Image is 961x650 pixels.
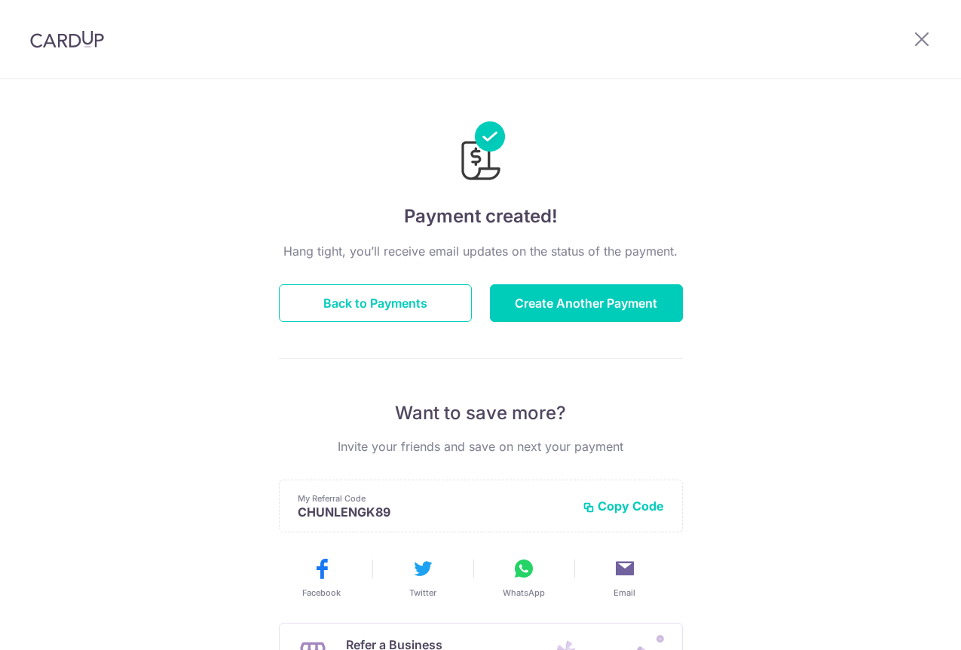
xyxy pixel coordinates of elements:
button: Facebook [277,556,366,599]
button: Email [580,556,669,599]
p: My Referral Code [298,492,571,504]
img: CardUp [30,30,104,48]
p: CHUNLENGK89 [298,504,571,520]
p: Hang tight, you’ll receive email updates on the status of the payment. [279,242,683,260]
span: Email [614,587,635,599]
p: Invite your friends and save on next your payment [279,437,683,455]
span: Facebook [302,587,341,599]
p: Want to save more? [279,401,683,425]
span: WhatsApp [503,587,545,599]
img: Payments [457,121,505,185]
h4: Payment created! [279,203,683,230]
button: Create Another Payment [490,284,683,322]
button: Copy Code [583,498,664,514]
button: Back to Payments [279,284,472,322]
button: Twitter [378,556,467,599]
span: Twitter [409,587,436,599]
button: WhatsApp [479,556,568,599]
